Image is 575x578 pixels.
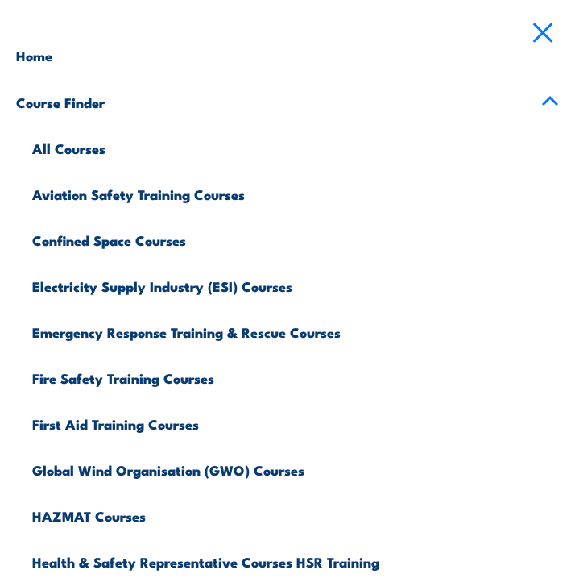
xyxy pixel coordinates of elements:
[32,491,559,537] a: HAZMAT Courses
[32,215,559,261] a: Confined Space Courses
[16,77,559,123] a: Course Finder
[16,31,559,77] a: Home
[32,445,559,491] a: Global Wind Organisation (GWO) Courses
[32,169,559,215] a: Aviation Safety Training Courses
[32,261,559,307] a: Electricity Supply Industry (ESI) Courses
[32,399,559,445] a: First Aid Training Courses
[32,353,559,399] a: Fire Safety Training Courses
[32,307,559,353] a: Emergency Response Training & Rescue Courses
[32,123,559,169] a: All Courses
